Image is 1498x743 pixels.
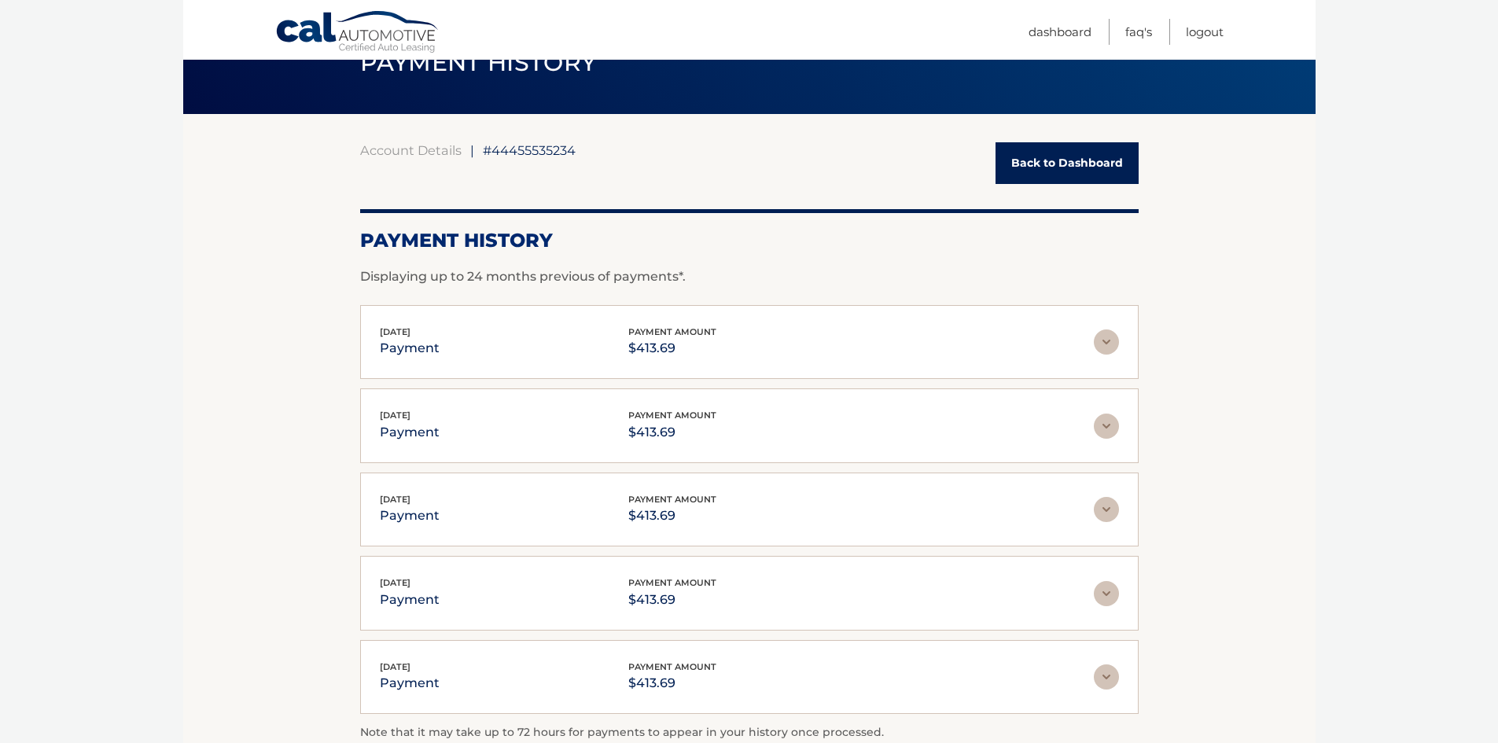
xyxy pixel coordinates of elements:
[470,142,474,158] span: |
[360,229,1139,252] h2: Payment History
[380,577,410,588] span: [DATE]
[380,661,410,672] span: [DATE]
[1094,329,1119,355] img: accordion-rest.svg
[628,337,716,359] p: $413.69
[380,505,440,527] p: payment
[1186,19,1224,45] a: Logout
[1029,19,1091,45] a: Dashboard
[1125,19,1152,45] a: FAQ's
[380,326,410,337] span: [DATE]
[1094,581,1119,606] img: accordion-rest.svg
[628,505,716,527] p: $413.69
[1094,497,1119,522] img: accordion-rest.svg
[380,494,410,505] span: [DATE]
[380,410,410,421] span: [DATE]
[360,142,462,158] a: Account Details
[1094,664,1119,690] img: accordion-rest.svg
[628,494,716,505] span: payment amount
[380,672,440,694] p: payment
[628,326,716,337] span: payment amount
[380,337,440,359] p: payment
[628,672,716,694] p: $413.69
[483,142,576,158] span: #44455535234
[628,410,716,421] span: payment amount
[628,589,716,611] p: $413.69
[275,10,440,56] a: Cal Automotive
[628,421,716,443] p: $413.69
[360,48,597,77] span: PAYMENT HISTORY
[1094,414,1119,439] img: accordion-rest.svg
[628,577,716,588] span: payment amount
[380,589,440,611] p: payment
[996,142,1139,184] a: Back to Dashboard
[360,267,1139,286] p: Displaying up to 24 months previous of payments*.
[628,661,716,672] span: payment amount
[380,421,440,443] p: payment
[360,723,1139,742] p: Note that it may take up to 72 hours for payments to appear in your history once processed.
